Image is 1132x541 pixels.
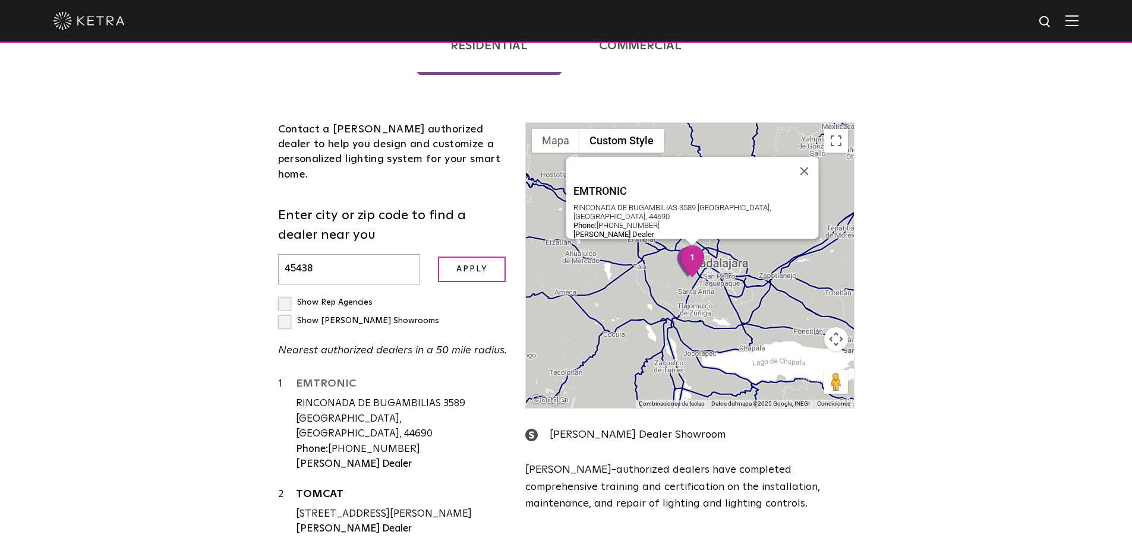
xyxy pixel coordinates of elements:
span: Datos del mapa ©2025 Google, INEGI [711,400,810,407]
button: Custom Style [579,129,664,153]
div: [PHONE_NUMBER] [296,442,508,457]
a: Commercial [565,17,715,75]
input: Apply [438,257,506,282]
button: Cerrar [790,157,818,185]
strong: [PERSON_NAME] Dealer [296,459,412,469]
input: Enter city or zip code [278,254,421,284]
a: Abrir esta área en Google Maps (se abre en una ventana nueva) [529,393,568,408]
label: Enter city or zip code to find a dealer near you [278,206,508,245]
img: ketra-logo-2019-white [53,12,125,30]
div: [STREET_ADDRESS][PERSON_NAME] [296,507,508,522]
strong: Phone: [296,444,328,454]
div: [PHONE_NUMBER] [573,221,818,230]
div: Contact a [PERSON_NAME] authorized dealer to help you design and customize a personalized lightin... [278,122,508,182]
div: RINCONADA DE BUGAMBILIAS 3589 [GEOGRAPHIC_DATA], [GEOGRAPHIC_DATA], 44690 [573,203,818,221]
button: Activar o desactivar la vista de pantalla completa [824,129,848,153]
img: Hamburger%20Nav.svg [1065,15,1079,26]
button: Controles de visualización del mapa [824,327,848,351]
label: Show Rep Agencies [278,298,373,306]
a: Residential [417,17,562,75]
button: Combinaciones de teclas [639,400,704,408]
a: TOMCAT [296,489,508,504]
img: Google [529,393,568,408]
button: Arrastra el hombrecito naranja al mapa para abrir Street View [824,370,848,394]
div: [PERSON_NAME] Dealer Showroom [525,426,854,444]
div: 2 [278,487,296,537]
strong: [PERSON_NAME] Dealer [573,230,654,239]
button: Mostrar mapa de calles [532,129,579,153]
div: RINCONADA DE BUGAMBILIAS 3589 [GEOGRAPHIC_DATA], [GEOGRAPHIC_DATA], 44690 [296,396,508,442]
div: 1 [278,377,296,472]
img: showroom_icon.png [525,429,538,441]
div: 2 [676,246,701,279]
a: Condiciones (se abre en una nueva pestaña) [817,400,850,407]
strong: Phone: [573,221,596,230]
img: search icon [1038,15,1053,30]
div: 1 [680,245,705,277]
a: EMTRONIC [296,378,508,393]
strong: [PERSON_NAME] Dealer [296,524,412,534]
label: Show [PERSON_NAME] Showrooms [278,317,439,325]
a: EMTRONIC [573,185,818,200]
p: Nearest authorized dealers in a 50 mile radius. [278,342,508,359]
p: [PERSON_NAME]-authorized dealers have completed comprehensive training and certification on the i... [525,461,854,512]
